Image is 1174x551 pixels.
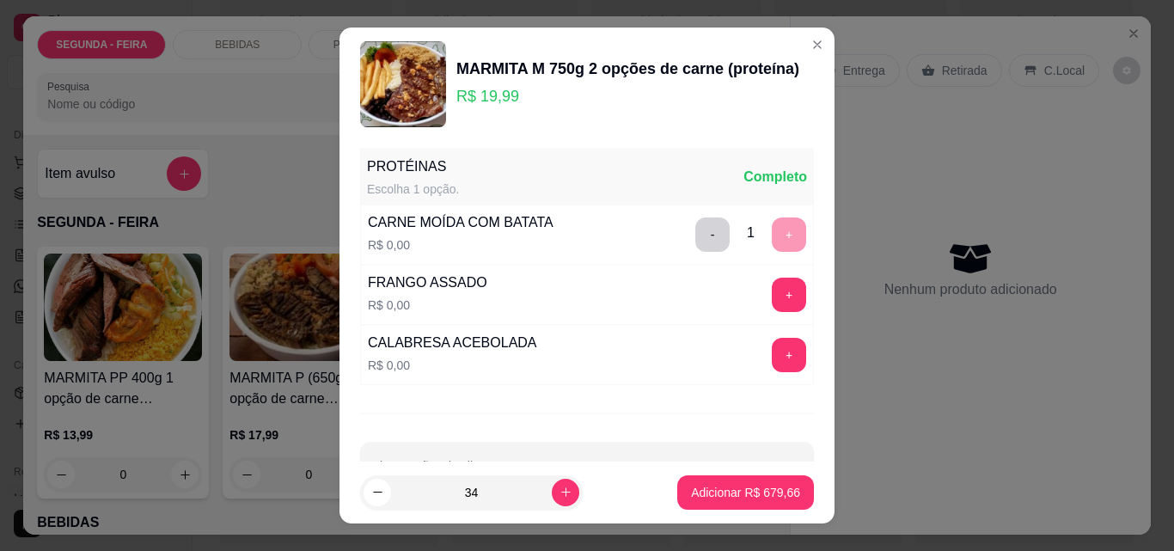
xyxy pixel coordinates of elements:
[368,236,553,254] p: R$ 0,00
[368,272,487,293] div: FRANGO ASSADO
[677,475,814,510] button: Adicionar R$ 679,66
[695,217,730,252] button: delete
[368,333,537,353] div: CALABRESA ACEBOLADA
[691,484,800,501] p: Adicionar R$ 679,66
[364,479,391,506] button: decrease-product-quantity
[456,57,799,81] div: MARMITA M 750g 2 opções de carne (proteína)
[368,212,553,233] div: CARNE MOÍDA COM BATATA
[772,278,806,312] button: add
[747,223,755,243] div: 1
[804,31,831,58] button: Close
[552,479,579,506] button: increase-product-quantity
[368,357,537,374] p: R$ 0,00
[456,84,799,108] p: R$ 19,99
[368,297,487,314] p: R$ 0,00
[772,338,806,372] button: add
[367,156,459,177] div: PROTÉINAS
[367,181,459,198] div: Escolha 1 opção.
[360,41,446,127] img: product-image
[743,167,807,187] div: Completo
